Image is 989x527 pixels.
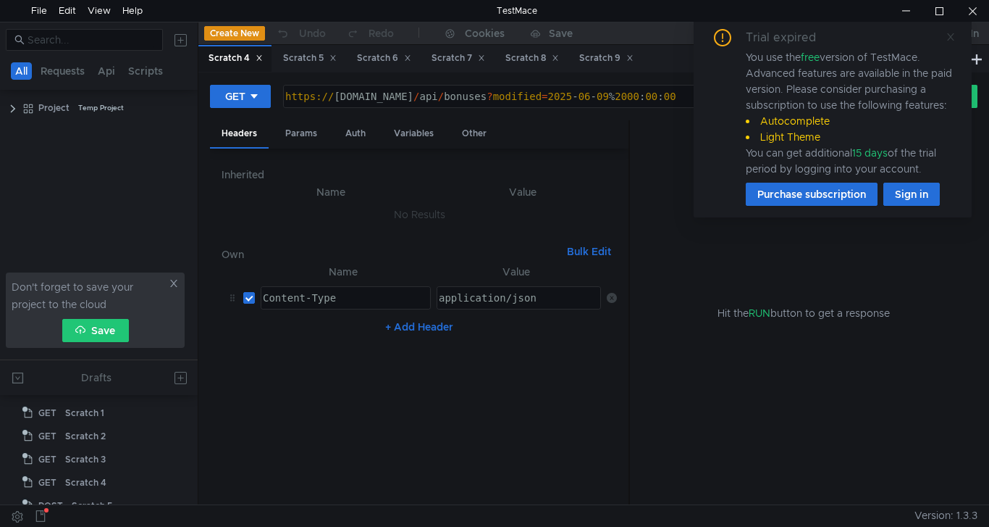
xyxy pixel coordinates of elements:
div: Auth [334,120,377,147]
button: Scripts [124,62,167,80]
div: Trial expired [746,29,833,46]
div: Headers [210,120,269,149]
th: Name [233,183,429,201]
div: Scratch 4 [65,472,106,494]
div: Params [274,120,329,147]
div: Scratch 9 [579,51,634,66]
div: Redo [369,25,394,42]
span: POST [38,495,63,517]
div: Project [38,97,70,119]
div: Scratch 7 [432,51,485,66]
button: Create New [204,26,265,41]
span: free [801,51,820,64]
button: Sign in [883,183,940,206]
div: Undo [299,25,326,42]
span: GET [38,426,56,447]
button: GET [210,85,271,108]
th: Name [255,263,431,281]
div: Scratch 8 [505,51,559,66]
div: Cookies [465,25,505,42]
span: Hit the button to get a response [717,305,890,321]
div: Save [549,28,573,38]
h6: Own [222,246,561,263]
h6: Inherited [222,166,617,183]
div: You use the version of TestMace. Advanced features are available in the paid version. Please cons... [746,49,954,177]
div: Scratch 5 [283,51,337,66]
div: You can get additional of the trial period by logging into your account. [746,145,954,177]
div: Variables [382,120,445,147]
li: Light Theme [746,129,954,145]
div: Scratch 1 [65,402,104,424]
span: 15 days [852,146,888,159]
span: GET [38,472,56,494]
span: RUN [749,307,770,320]
span: Don't forget to save your project to the cloud [12,278,166,313]
div: Scratch 6 [357,51,411,66]
div: Scratch 3 [65,449,106,470]
button: Save [62,319,129,342]
th: Value [431,263,601,281]
span: GET [38,449,56,470]
div: Scratch 5 [72,495,112,517]
div: Scratch 2 [65,426,106,447]
input: Search... [28,32,154,48]
div: GET [225,88,245,104]
li: Autocomplete [746,113,954,129]
button: + Add Header [379,318,459,336]
span: Version: 1.3.3 [914,505,977,526]
button: Bulk Edit [561,243,617,260]
nz-embed-empty: No Results [394,208,445,221]
div: Other [450,120,498,147]
span: GET [38,402,56,424]
th: Value [429,183,617,201]
button: All [11,62,32,80]
button: Requests [36,62,89,80]
button: Undo [265,22,336,44]
button: Purchase subscription [746,183,878,206]
div: Scratch 4 [209,51,263,66]
div: Drafts [81,369,111,386]
div: Temp Project [78,97,124,119]
button: Api [93,62,119,80]
button: Redo [336,22,404,44]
